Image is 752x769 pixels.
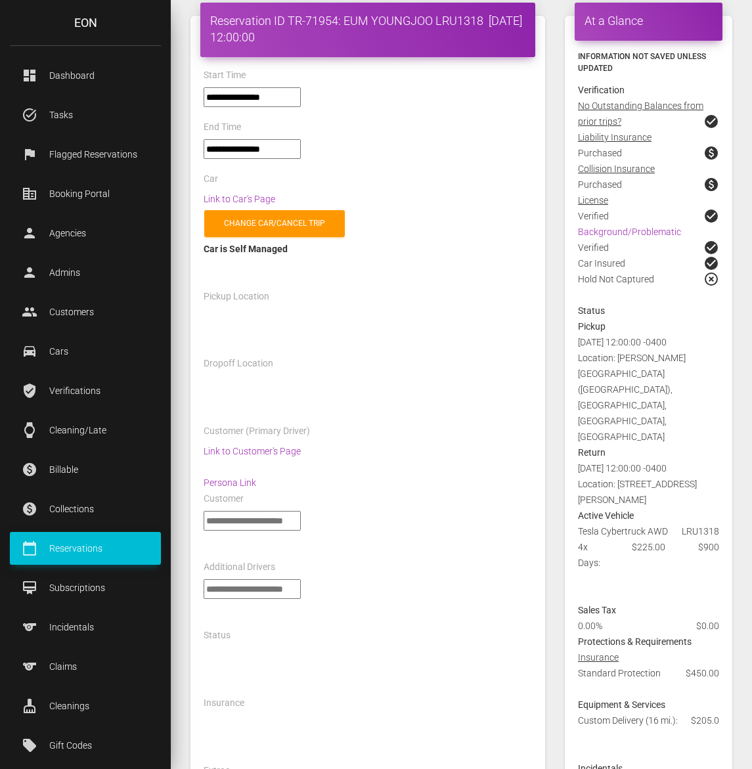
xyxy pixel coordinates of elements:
span: highlight_off [703,271,719,287]
div: $225.00 [622,539,676,571]
strong: Protections & Requirements [578,636,692,647]
a: Persona Link [204,477,256,488]
span: LRU1318 [682,523,719,539]
span: $900 [698,539,719,555]
div: Hold Not Captured [568,271,729,303]
strong: Verification [578,85,625,95]
p: Customers [20,302,151,322]
u: No Outstanding Balances from prior trips? [578,100,703,127]
p: Admins [20,263,151,282]
p: Cleaning/Late [20,420,151,440]
p: Verifications [20,381,151,401]
label: Pickup Location [204,290,269,303]
a: calendar_today Reservations [10,532,161,565]
h4: At a Glance [585,12,713,29]
p: Reservations [20,538,151,558]
span: paid [703,145,719,161]
a: dashboard Dashboard [10,59,161,92]
a: Link to Car's Page [204,194,275,204]
h4: Reservation ID TR-71954: EUM YOUNGJOO LRU1318 [DATE] 12:00:00 [210,12,525,45]
span: Custom Delivery (16 mi.): [578,715,678,726]
a: Change car/cancel trip [204,210,345,237]
strong: Equipment & Services [578,699,665,710]
p: Cleanings [20,696,151,716]
u: Insurance [578,652,619,663]
a: people Customers [10,296,161,328]
div: Verified [568,208,729,224]
span: check_circle [703,114,719,129]
h6: Information not saved unless updated [578,51,719,74]
a: local_offer Gift Codes [10,729,161,762]
a: cleaning_services Cleanings [10,690,161,722]
label: Car [204,173,218,186]
p: Booking Portal [20,184,151,204]
strong: Status [578,305,605,316]
div: Car Insured [568,255,729,271]
a: person Admins [10,256,161,289]
span: [DATE] 12:00:00 -0400 Location: [PERSON_NAME][GEOGRAPHIC_DATA] ([GEOGRAPHIC_DATA]), [GEOGRAPHIC_D... [578,337,686,442]
span: $0.00 [696,618,719,634]
label: Status [204,629,231,642]
label: Insurance [204,697,244,710]
div: Tesla Cybertruck AWD [568,523,729,539]
span: paid [703,177,719,192]
span: $450.00 [686,665,719,681]
span: check_circle [703,240,719,255]
span: check_circle [703,208,719,224]
label: Dropoff Location [204,357,273,370]
a: task_alt Tasks [10,99,161,131]
p: Gift Codes [20,736,151,755]
label: End Time [204,121,241,134]
div: Purchased [568,145,729,161]
label: Customer (Primary Driver) [204,425,310,438]
p: Collections [20,499,151,519]
u: Liability Insurance [578,132,652,143]
p: Subscriptions [20,578,151,598]
span: check_circle [703,255,719,271]
strong: Return [578,447,606,458]
strong: Sales Tax [578,605,616,615]
a: paid Billable [10,453,161,486]
p: Cars [20,341,151,361]
label: Additional Drivers [204,561,275,574]
p: Flagged Reservations [20,144,151,164]
div: 4x Days: [568,539,622,571]
div: Car is Self Managed [204,241,532,257]
span: [DATE] 12:00:00 -0400 Location: [STREET_ADDRESS][PERSON_NAME] [578,463,697,505]
a: paid Collections [10,493,161,525]
div: Purchased [568,177,729,192]
p: Claims [20,657,151,676]
a: sports Incidentals [10,611,161,644]
a: verified_user Verifications [10,374,161,407]
strong: Active Vehicle [578,510,634,521]
div: 0.00% [568,618,675,634]
a: sports Claims [10,650,161,683]
div: Verified [568,240,729,255]
label: Customer [204,493,244,506]
p: Billable [20,460,151,479]
p: Dashboard [20,66,151,85]
a: Link to Customer's Page [204,446,301,456]
div: Standard Protection [568,665,729,697]
a: corporate_fare Booking Portal [10,177,161,210]
span: $205.0 [691,713,719,728]
a: card_membership Subscriptions [10,571,161,604]
a: person Agencies [10,217,161,250]
a: watch Cleaning/Late [10,414,161,447]
p: Tasks [20,105,151,125]
u: Collision Insurance [578,164,655,174]
a: Background/Problematic [578,227,681,237]
a: flag Flagged Reservations [10,138,161,171]
strong: Pickup [578,321,606,332]
a: drive_eta Cars [10,335,161,368]
p: Incidentals [20,617,151,637]
p: Agencies [20,223,151,243]
u: License [578,195,608,206]
label: Start Time [204,69,246,82]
